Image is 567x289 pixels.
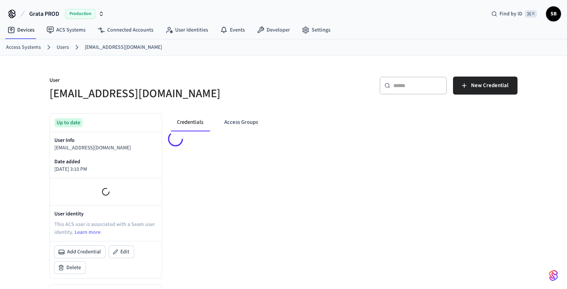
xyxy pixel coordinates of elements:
[120,248,129,256] span: Edit
[471,81,508,90] span: New Credential
[75,229,100,236] a: Learn more
[54,166,157,173] p: [DATE] 3:10 PM
[66,264,81,271] span: Delete
[485,7,543,21] div: Find by ID⌘ K
[49,77,279,86] p: User
[159,23,214,37] a: User Identities
[218,113,264,131] button: Access Groups
[49,86,279,101] h5: [EMAIL_ADDRESS][DOMAIN_NAME]
[54,137,157,144] p: User Info
[546,6,561,21] button: SB
[65,9,95,19] span: Production
[453,77,517,95] button: New Credential
[54,262,85,274] button: Delete
[54,210,157,218] p: User identity
[54,144,157,152] p: [EMAIL_ADDRESS][DOMAIN_NAME]
[40,23,91,37] a: ACS Systems
[54,158,157,166] p: Date added
[109,246,134,258] button: Edit
[91,23,159,37] a: Connected Accounts
[54,246,105,258] button: Add Credential
[549,269,558,281] img: SeamLogoGradient.69752ec5.svg
[296,23,336,37] a: Settings
[29,9,59,18] span: Grata PROD
[214,23,251,37] a: Events
[54,221,157,236] p: This ACS user is associated with a Seam user identity.
[525,10,537,18] span: ⌘ K
[251,23,296,37] a: Developer
[85,44,162,51] a: [EMAIL_ADDRESS][DOMAIN_NAME]
[171,113,209,131] button: Credentials
[6,44,41,51] a: Access Systems
[57,44,69,51] a: Users
[547,7,560,21] span: SB
[1,23,40,37] a: Devices
[54,118,82,127] div: Up to date
[499,10,522,18] span: Find by ID
[67,248,101,256] span: Add Credential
